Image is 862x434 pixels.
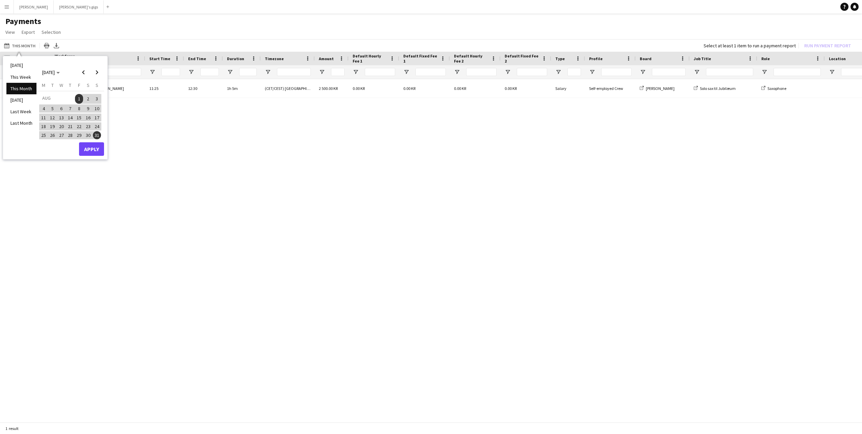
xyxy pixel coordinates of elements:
[161,68,180,76] input: Start Time Filter Input
[39,94,75,104] td: AUG
[39,113,48,122] button: 11-08-2025
[403,53,438,64] span: Default Fixed Fee 1
[84,122,92,130] span: 23
[829,69,835,75] button: Open Filter Menu
[454,69,460,75] button: Open Filter Menu
[403,69,409,75] button: Open Filter Menu
[353,53,387,64] span: Default Hourly Fee 1
[704,43,796,49] div: Select at least 1 item to run a payment report
[57,114,66,122] span: 13
[3,28,18,37] a: View
[640,69,646,75] button: Open Filter Menu
[6,83,36,94] li: This Month
[57,104,66,113] button: 06-08-2025
[319,86,338,91] span: 2 500.00 KR
[694,69,700,75] button: Open Filter Menu
[3,42,37,50] button: This Month
[567,68,581,76] input: Type Filter Input
[501,79,551,98] div: 0.00 KR
[149,56,170,61] span: Start Time
[22,29,35,35] span: Export
[331,68,345,76] input: Amount Filter Input
[48,104,57,113] button: 05-08-2025
[49,131,57,139] span: 26
[265,56,284,61] span: Timezone
[640,86,675,91] a: [PERSON_NAME]
[75,104,83,113] button: 08-08-2025
[555,56,565,61] span: Type
[761,86,786,91] a: Saxophone
[57,131,66,140] button: 27-08-2025
[706,68,753,76] input: Job Title Filter Input
[6,59,36,71] li: [DATE]
[694,86,736,91] a: Solo sax til Jubilæum
[6,117,36,129] li: Last Month
[52,42,60,50] app-action-btn: Export XLSX
[39,131,48,140] button: 25-08-2025
[40,66,62,78] button: Choose month and year
[551,79,585,98] div: Salary
[57,104,66,113] span: 6
[40,114,48,122] span: 11
[66,131,74,139] span: 28
[79,142,104,156] button: Apply
[59,82,63,88] span: W
[90,66,104,79] button: Next month
[83,122,92,131] button: 23-08-2025
[93,104,101,113] button: 10-08-2025
[829,56,846,61] span: Location
[51,82,54,88] span: T
[223,79,261,98] div: 1h 5m
[75,94,83,103] span: 1
[640,56,652,61] span: Board
[646,86,675,91] span: [PERSON_NAME]
[505,53,539,64] span: Default Fixed Fee 2
[57,131,66,139] span: 27
[149,69,155,75] button: Open Filter Menu
[84,131,92,139] span: 30
[39,104,48,113] button: 04-08-2025
[42,69,55,75] span: [DATE]
[75,122,83,130] span: 22
[365,68,395,76] input: Default Hourly Fee 1 Filter Input
[93,131,101,139] span: 31
[145,79,184,98] div: 11:25
[48,131,57,140] button: 26-08-2025
[83,131,92,140] button: 30-08-2025
[54,0,104,14] button: [PERSON_NAME]'s gigs
[767,86,786,91] span: Saxophone
[6,94,36,106] li: [DATE]
[5,29,15,35] span: View
[40,104,48,113] span: 4
[93,114,101,122] span: 17
[39,28,64,37] a: Selection
[55,53,79,64] span: Workforce ID
[93,122,101,130] span: 24
[589,69,595,75] button: Open Filter Menu
[14,0,54,14] button: [PERSON_NAME]
[66,104,74,113] span: 7
[399,79,450,98] div: 0.00 KR
[6,106,36,117] li: Last Week
[95,86,124,91] span: [PERSON_NAME]
[75,94,83,104] button: 01-08-2025
[107,68,141,76] input: Name Filter Input
[66,113,75,122] button: 14-08-2025
[49,122,57,130] span: 19
[40,122,48,130] span: 18
[39,122,48,131] button: 18-08-2025
[93,94,101,104] button: 03-08-2025
[761,69,767,75] button: Open Filter Menu
[43,42,51,50] app-action-btn: Print
[66,122,74,130] span: 21
[93,122,101,131] button: 24-08-2025
[601,68,632,76] input: Profile Filter Input
[700,86,736,91] span: Solo sax til Jubilæum
[277,68,311,76] input: Timezone Filter Input
[227,69,233,75] button: Open Filter Menu
[57,122,66,131] button: 20-08-2025
[75,113,83,122] button: 15-08-2025
[349,79,399,98] div: 0.00 KR
[184,79,223,98] div: 12:30
[48,113,57,122] button: 12-08-2025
